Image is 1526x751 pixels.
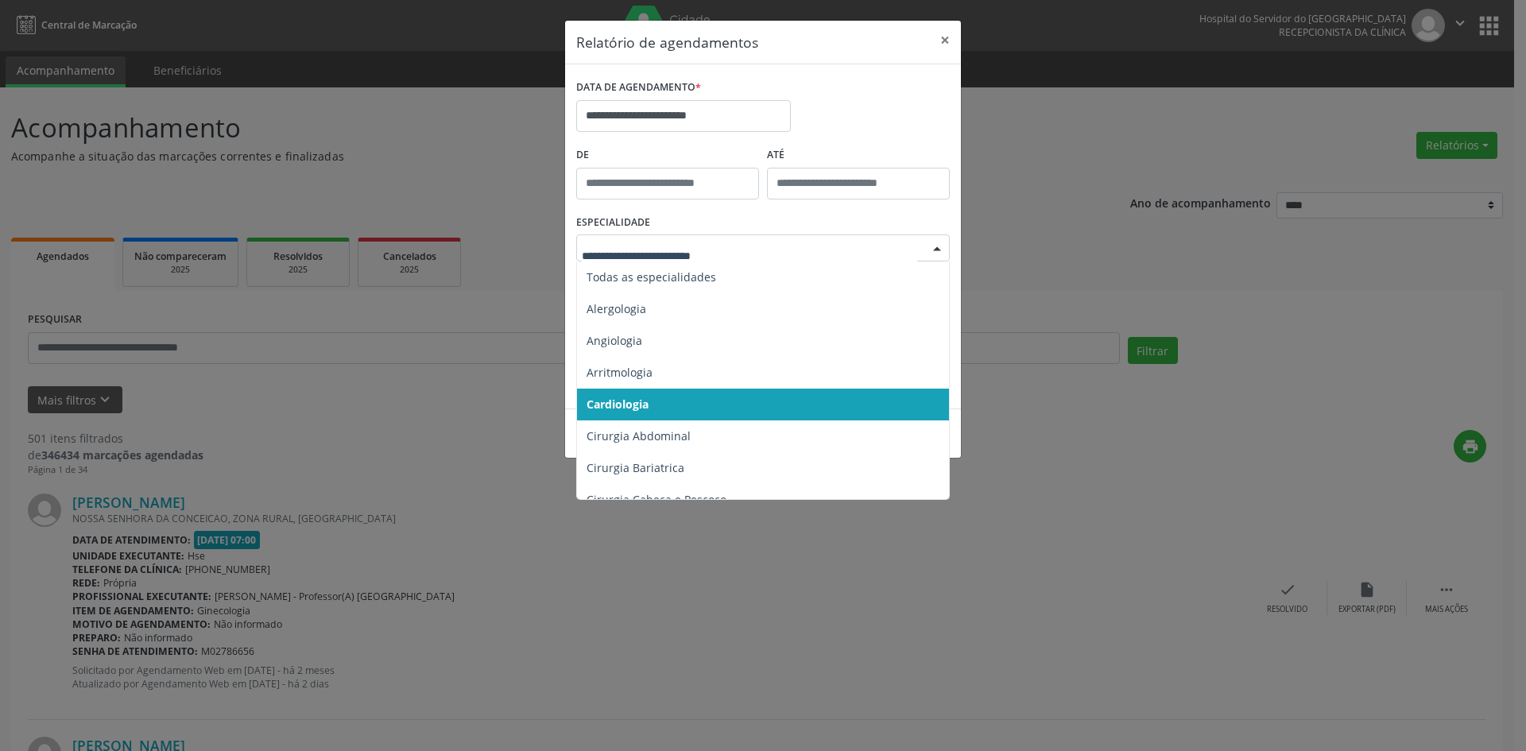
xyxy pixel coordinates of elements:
[587,428,691,443] span: Cirurgia Abdominal
[576,143,759,168] label: De
[587,460,684,475] span: Cirurgia Bariatrica
[576,32,758,52] h5: Relatório de agendamentos
[587,365,653,380] span: Arritmologia
[576,75,701,100] label: DATA DE AGENDAMENTO
[587,301,646,316] span: Alergologia
[587,397,649,412] span: Cardiologia
[576,211,650,235] label: ESPECIALIDADE
[767,143,950,168] label: ATÉ
[587,269,716,285] span: Todas as especialidades
[587,333,642,348] span: Angiologia
[587,492,726,507] span: Cirurgia Cabeça e Pescoço
[929,21,961,60] button: Close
